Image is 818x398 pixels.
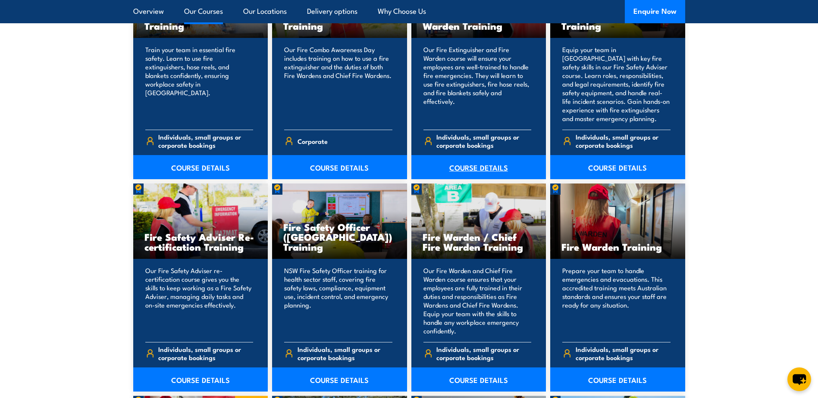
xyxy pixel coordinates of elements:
[787,367,811,391] button: chat-button
[158,345,253,361] span: Individuals, small groups or corporate bookings
[272,155,407,179] a: COURSE DETAILS
[411,367,546,392] a: COURSE DETAILS
[550,155,685,179] a: COURSE DETAILS
[144,232,257,252] h3: Fire Safety Adviser Re-certification Training
[436,133,531,149] span: Individuals, small groups or corporate bookings
[144,11,257,31] h3: Fire Extinguisher Training
[423,266,532,335] p: Our Fire Warden and Chief Fire Warden course ensures that your employees are fully trained in the...
[133,155,268,179] a: COURSE DETAILS
[550,367,685,392] a: COURSE DETAILS
[272,367,407,392] a: COURSE DETAILS
[133,367,268,392] a: COURSE DETAILS
[576,133,671,149] span: Individuals, small groups or corporate bookings
[145,45,254,123] p: Train your team in essential fire safety. Learn to use fire extinguishers, hose reels, and blanke...
[298,345,392,361] span: Individuals, small groups or corporate bookings
[284,266,392,335] p: NSW Fire Safety Officer training for health sector staff, covering fire safety laws, compliance, ...
[423,232,535,252] h3: Fire Warden / Chief Fire Warden Training
[423,45,532,123] p: Our Fire Extinguisher and Fire Warden course will ensure your employees are well-trained to handl...
[145,266,254,335] p: Our Fire Safety Adviser re-certification course gives you the skills to keep working as a Fire Sa...
[576,345,671,361] span: Individuals, small groups or corporate bookings
[158,133,253,149] span: Individuals, small groups or corporate bookings
[561,242,674,252] h3: Fire Warden Training
[561,11,674,31] h3: Fire Safety Adviser Training
[284,45,392,123] p: Our Fire Combo Awareness Day includes training on how to use a fire extinguisher and the duties o...
[562,45,671,123] p: Equip your team in [GEOGRAPHIC_DATA] with key fire safety skills in our Fire Safety Adviser cours...
[423,11,535,31] h3: Fire Extinguisher / Fire Warden Training
[436,345,531,361] span: Individuals, small groups or corporate bookings
[562,266,671,335] p: Prepare your team to handle emergencies and evacuations. This accredited training meets Australia...
[411,155,546,179] a: COURSE DETAILS
[298,134,328,148] span: Corporate
[283,222,396,252] h3: Fire Safety Officer ([GEOGRAPHIC_DATA]) Training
